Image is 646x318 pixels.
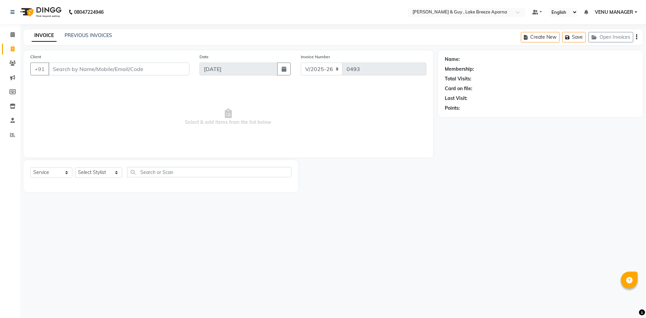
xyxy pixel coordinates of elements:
[30,54,41,60] label: Client
[127,167,291,177] input: Search or Scan
[445,56,460,63] div: Name:
[445,105,460,112] div: Points:
[445,95,467,102] div: Last Visit:
[74,3,104,22] b: 08047224946
[521,32,560,42] button: Create New
[588,32,633,42] button: Open Invoices
[32,30,57,42] a: INVOICE
[30,83,426,151] span: Select & add items from the list below
[30,63,49,75] button: +91
[618,291,639,311] iframe: chat widget
[595,9,633,16] span: VENU MANAGER
[445,85,472,92] div: Card on file:
[445,75,471,82] div: Total Visits:
[17,3,63,22] img: logo
[200,54,209,60] label: Date
[48,63,189,75] input: Search by Name/Mobile/Email/Code
[301,54,330,60] label: Invoice Number
[562,32,586,42] button: Save
[445,66,474,73] div: Membership:
[65,32,112,38] a: PREVIOUS INVOICES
